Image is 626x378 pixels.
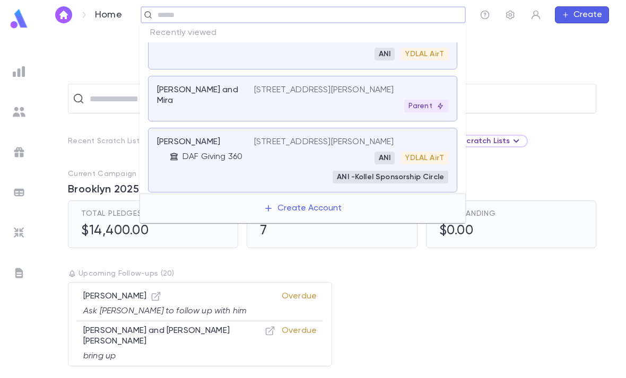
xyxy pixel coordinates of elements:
div: All Scratch Lists [451,135,523,147]
p: [STREET_ADDRESS][PERSON_NAME] [254,137,394,147]
span: ANI [375,154,395,162]
img: home_white.a664292cf8c1dea59945f0da9f25487c.svg [57,11,70,19]
img: logo [8,8,30,29]
p: DAF Giving 360 [182,152,242,162]
p: Overdue [282,326,317,362]
p: Parent [408,102,444,110]
p: Upcoming Follow-ups ( 20 ) [68,269,596,278]
img: batches_grey.339ca447c9d9533ef1741baa751efc33.svg [13,186,25,199]
img: imports_grey.530a8a0e642e233f2baf0ef88e8c9fcb.svg [13,226,25,239]
span: Brooklyn 2025 [68,183,139,196]
span: Total Pledges [81,209,142,218]
button: Create Account [255,198,350,218]
span: YDLAL AirT [401,154,448,162]
h5: $14,400.00 [81,223,149,239]
p: [PERSON_NAME] and [PERSON_NAME] [PERSON_NAME] [83,326,275,347]
span: ANI [375,50,395,58]
img: campaigns_grey.99e729a5f7ee94e3726e6486bddda8f1.svg [13,146,25,159]
button: Create [555,6,609,23]
img: reports_grey.c525e4749d1bce6a11f5fe2a8de1b229.svg [13,65,25,78]
span: Outstanding [439,209,496,218]
h5: 7 [260,223,332,239]
img: letters_grey.7941b92b52307dd3b8a917253454ce1c.svg [13,267,25,279]
img: students_grey.60c7aba0da46da39d6d829b817ac14fc.svg [13,106,25,118]
div: Parent [404,100,448,112]
p: Recent Scratch Lists [68,137,144,145]
p: Recently viewed [140,23,466,42]
p: Ask [PERSON_NAME] to follow up with him [83,306,247,317]
p: [PERSON_NAME] and Mira [157,85,241,106]
p: bring up [83,351,275,362]
p: Home [95,9,122,21]
p: Overdue [282,291,317,317]
span: YDLAL AirT [401,50,448,58]
h5: $0.00 [439,223,496,239]
p: Current Campaign [68,170,136,178]
span: ANI -Kollel Sponsorship Circle [333,173,448,181]
p: [PERSON_NAME] [157,137,220,147]
p: [PERSON_NAME] [83,291,247,302]
div: All Scratch Lists [446,135,528,147]
p: [STREET_ADDRESS][PERSON_NAME] [254,85,394,95]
